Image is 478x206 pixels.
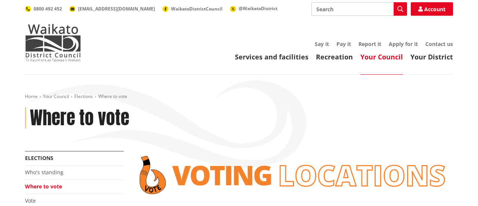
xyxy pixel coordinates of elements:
img: voting locations banner [135,151,453,199]
a: Where to vote [25,183,62,190]
a: Recreation [316,52,353,61]
a: Elections [25,154,53,162]
a: WaikatoDistrictCouncil [162,6,223,12]
span: Where to vote [98,93,127,99]
span: WaikatoDistrictCouncil [171,6,223,12]
nav: breadcrumb [25,93,453,100]
a: Apply for it [389,40,418,47]
a: Pay it [336,40,351,47]
a: [EMAIL_ADDRESS][DOMAIN_NAME] [69,6,155,12]
a: Say it [315,40,329,47]
span: @WaikatoDistrict [239,5,277,12]
input: Search input [311,2,407,16]
span: 0800 492 452 [34,6,62,12]
a: Home [25,93,38,99]
a: Your Council [43,93,69,99]
img: Waikato District Council - Te Kaunihera aa Takiwaa o Waikato [25,24,81,61]
h1: Where to vote [30,107,129,129]
a: 0800 492 452 [25,6,62,12]
a: Your Council [360,52,403,61]
a: Report it [358,40,381,47]
a: Services and facilities [235,52,308,61]
span: [EMAIL_ADDRESS][DOMAIN_NAME] [78,6,155,12]
a: @WaikatoDistrict [230,5,277,12]
a: Contact us [425,40,453,47]
a: Account [411,2,453,16]
a: Your District [410,52,453,61]
a: Who's standing [25,169,63,176]
a: Vote [25,197,36,204]
a: Elections [74,93,93,99]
